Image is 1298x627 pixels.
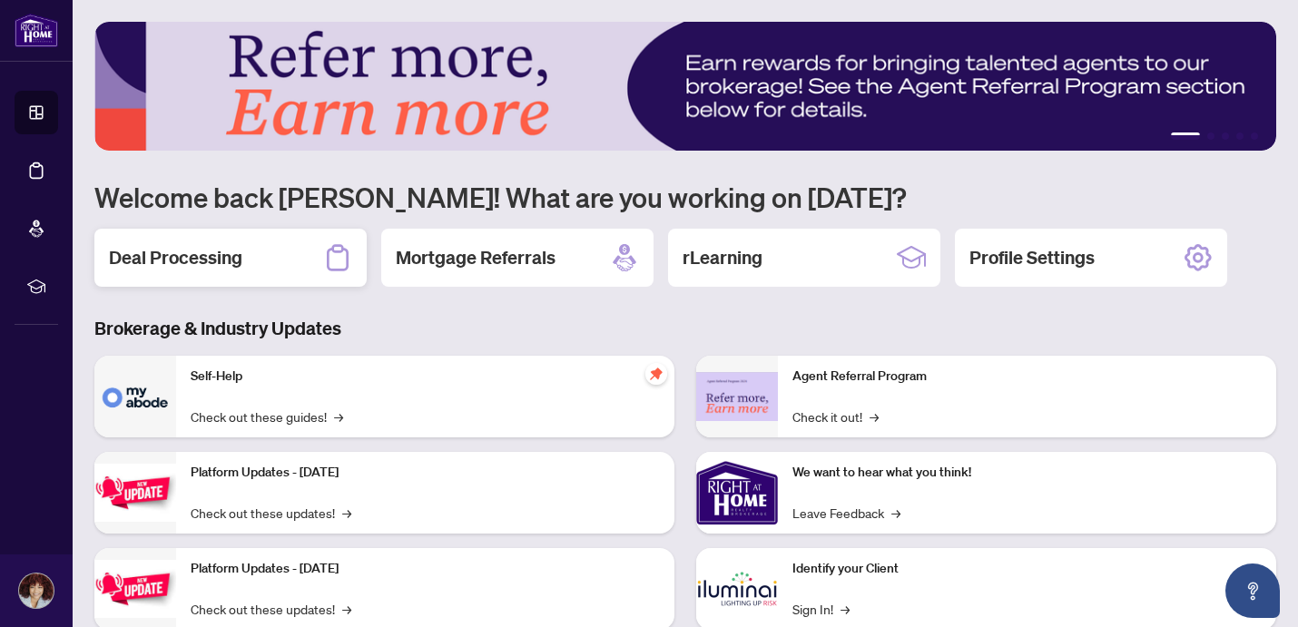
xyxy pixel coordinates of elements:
[94,464,176,521] img: Platform Updates - July 21, 2025
[334,407,343,426] span: →
[191,367,660,387] p: Self-Help
[19,573,54,608] img: Profile Icon
[109,245,242,270] h2: Deal Processing
[792,407,879,426] a: Check it out!→
[792,559,1262,579] p: Identify your Client
[94,356,176,437] img: Self-Help
[191,559,660,579] p: Platform Updates - [DATE]
[870,407,879,426] span: →
[1251,132,1258,140] button: 5
[191,503,351,523] a: Check out these updates!→
[191,407,343,426] a: Check out these guides!→
[841,599,850,619] span: →
[891,503,900,523] span: →
[1236,132,1244,140] button: 4
[696,452,778,534] img: We want to hear what you think!
[191,599,351,619] a: Check out these updates!→
[396,245,556,270] h2: Mortgage Referrals
[696,372,778,422] img: Agent Referral Program
[1222,132,1229,140] button: 3
[191,463,660,483] p: Platform Updates - [DATE]
[792,599,850,619] a: Sign In!→
[645,363,667,385] span: pushpin
[969,245,1095,270] h2: Profile Settings
[15,14,58,47] img: logo
[683,245,762,270] h2: rLearning
[94,180,1276,214] h1: Welcome back [PERSON_NAME]! What are you working on [DATE]?
[792,367,1262,387] p: Agent Referral Program
[94,560,176,617] img: Platform Updates - July 8, 2025
[792,463,1262,483] p: We want to hear what you think!
[1207,132,1214,140] button: 2
[94,316,1276,341] h3: Brokerage & Industry Updates
[342,503,351,523] span: →
[94,22,1276,151] img: Slide 0
[342,599,351,619] span: →
[792,503,900,523] a: Leave Feedback→
[1225,563,1280,618] button: Open asap
[1171,132,1200,140] button: 1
